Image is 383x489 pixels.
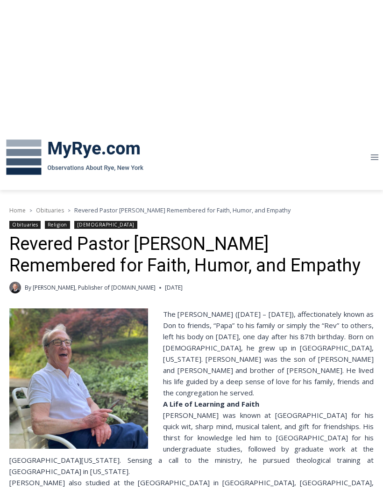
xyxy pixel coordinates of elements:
[9,234,374,276] h1: Revered Pastor [PERSON_NAME] Remembered for Faith, Humor, and Empathy
[9,205,374,215] nav: Breadcrumbs
[33,284,156,292] a: [PERSON_NAME], Publisher of [DOMAIN_NAME]
[9,308,374,398] div: The [PERSON_NAME] ([DATE] – [DATE]), affectionately known as Don to friends, “Papa” to his family...
[25,283,31,292] span: By
[68,207,71,214] span: >
[9,308,148,449] img: Obituary - Donald Poole - 2
[74,221,137,229] a: [DEMOGRAPHIC_DATA]
[45,221,70,229] a: Religion
[9,282,21,293] a: Author image
[36,206,64,214] a: Obituaries
[163,399,259,409] strong: A Life of Learning and Faith
[165,283,183,292] time: [DATE]
[29,207,32,214] span: >
[366,150,383,164] button: Open menu
[9,221,41,229] a: Obituaries
[74,206,291,214] span: Revered Pastor [PERSON_NAME] Remembered for Faith, Humor, and Empathy
[9,206,26,214] a: Home
[9,409,374,477] div: [PERSON_NAME] was known at [GEOGRAPHIC_DATA] for his quick wit, sharp mind, musical talent, and g...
